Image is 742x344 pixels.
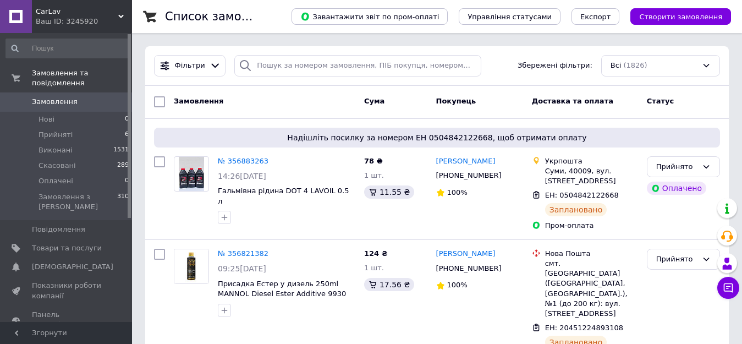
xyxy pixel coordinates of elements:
[113,145,129,155] span: 1531
[218,249,268,258] a: № 356821382
[32,225,85,234] span: Повідомлення
[32,68,132,88] span: Замовлення та повідомлення
[39,145,73,155] span: Виконані
[292,8,448,25] button: Завантажити звіт по пром-оплаті
[125,176,129,186] span: 0
[364,157,383,165] span: 78 ₴
[174,249,209,284] a: Фото товару
[364,249,388,258] span: 124 ₴
[364,185,414,199] div: 11.55 ₴
[532,97,613,105] span: Доставка та оплата
[364,264,384,272] span: 1 шт.
[36,7,118,17] span: CarLav
[459,8,560,25] button: Управління статусами
[39,176,73,186] span: Оплачені
[619,12,731,20] a: Створити замовлення
[6,39,130,58] input: Пошук
[545,249,638,259] div: Нова Пошта
[32,243,102,253] span: Товари та послуги
[32,281,102,301] span: Показники роботи компанії
[234,55,481,77] input: Пошук за номером замовлення, ПІБ покупця, номером телефону, Email, номером накладної
[300,12,439,21] span: Завантажити звіт по пром-оплаті
[218,157,268,165] a: № 356883263
[218,172,266,181] span: 14:26[DATE]
[639,13,722,21] span: Створити замовлення
[32,262,113,272] span: [DEMOGRAPHIC_DATA]
[36,17,132,26] div: Ваш ID: 3245920
[179,157,205,191] img: Фото товару
[656,161,697,173] div: Прийнято
[647,182,706,195] div: Оплачено
[125,114,129,124] span: 0
[117,192,129,212] span: 310
[32,310,102,330] span: Панель управління
[174,97,223,105] span: Замовлення
[436,264,502,272] span: [PHONE_NUMBER]
[447,281,468,289] span: 100%
[125,130,129,140] span: 6
[647,97,674,105] span: Статус
[545,156,638,166] div: Укрпошта
[174,156,209,192] a: Фото товару
[436,97,476,105] span: Покупець
[545,259,638,319] div: смт. [GEOGRAPHIC_DATA] ([GEOGRAPHIC_DATA], [GEOGRAPHIC_DATA].), №1 (до 200 кг): вул. [STREET_ADDR...
[545,166,638,186] div: Суми, 40009, вул. [STREET_ADDRESS]
[174,249,208,283] img: Фото товару
[39,192,117,212] span: Замовлення з [PERSON_NAME]
[545,191,619,199] span: ЕН: 0504842122668
[436,171,502,179] span: [PHONE_NUMBER]
[580,13,611,21] span: Експорт
[571,8,620,25] button: Експорт
[518,61,592,71] span: Збережені фільтри:
[545,221,638,231] div: Пром-оплата
[545,203,607,216] div: Заплановано
[218,187,349,205] a: Гальмівна рідина DOT 4 LAVOIL 0.5 л
[468,13,552,21] span: Управління статусами
[218,264,266,273] span: 09:25[DATE]
[656,254,697,265] div: Прийнято
[717,277,739,299] button: Чат з покупцем
[364,97,384,105] span: Cума
[158,132,716,143] span: Надішліть посилку за номером ЕН 0504842122668, щоб отримати оплату
[630,8,731,25] button: Створити замовлення
[364,278,414,291] div: 17.56 ₴
[39,114,54,124] span: Нові
[165,10,277,23] h1: Список замовлень
[611,61,622,71] span: Всі
[218,280,346,298] a: Присадка Естер у дизель 250ml MANNOL Diesel Ester Additive 9930
[117,161,129,171] span: 289
[39,161,76,171] span: Скасовані
[175,61,205,71] span: Фільтри
[436,156,496,167] a: [PERSON_NAME]
[32,97,78,107] span: Замовлення
[436,249,496,259] a: [PERSON_NAME]
[623,61,647,69] span: (1826)
[545,324,623,332] span: ЕН: 20451224893108
[39,130,73,140] span: Прийняті
[364,171,384,179] span: 1 шт.
[447,188,468,196] span: 100%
